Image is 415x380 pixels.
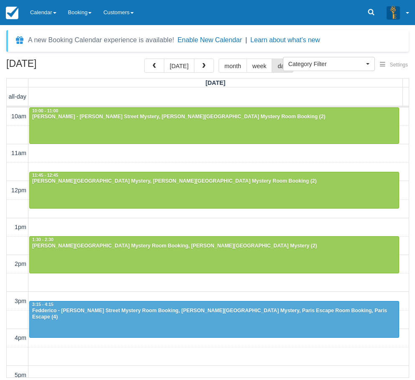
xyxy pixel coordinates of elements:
[32,109,58,113] span: 10:00 - 11:00
[6,7,18,19] img: checkfront-main-nav-mini-logo.png
[32,237,53,242] span: 1:30 - 2:30
[390,62,408,68] span: Settings
[32,178,397,185] div: [PERSON_NAME][GEOGRAPHIC_DATA] Mystery, [PERSON_NAME][GEOGRAPHIC_DATA] Mystery Room Booking (2)
[283,57,375,71] button: Category Filter
[245,36,247,43] span: |
[164,59,194,73] button: [DATE]
[6,59,112,74] h2: [DATE]
[15,372,26,378] span: 5pm
[15,298,26,304] span: 3pm
[29,107,399,144] a: 10:00 - 11:00[PERSON_NAME] - [PERSON_NAME] Street Mystery, [PERSON_NAME][GEOGRAPHIC_DATA] Mystery...
[28,35,174,45] div: A new Booking Calendar experience is available!
[11,150,26,156] span: 11am
[15,334,26,341] span: 4pm
[32,302,53,307] span: 3:15 - 4:15
[32,114,397,120] div: [PERSON_NAME] - [PERSON_NAME] Street Mystery, [PERSON_NAME][GEOGRAPHIC_DATA] Mystery Room Booking...
[29,236,399,273] a: 1:30 - 2:30[PERSON_NAME][GEOGRAPHIC_DATA] Mystery Room Booking, [PERSON_NAME][GEOGRAPHIC_DATA] My...
[9,93,26,100] span: all-day
[178,36,242,44] button: Enable New Calendar
[15,260,26,267] span: 2pm
[387,6,400,19] img: A3
[288,60,364,68] span: Category Filter
[272,59,293,73] button: day
[375,59,413,71] button: Settings
[250,36,320,43] a: Learn about what's new
[247,59,272,73] button: week
[29,301,399,338] a: 3:15 - 4:15Fedderico - [PERSON_NAME] Street Mystery Room Booking, [PERSON_NAME][GEOGRAPHIC_DATA] ...
[219,59,247,73] button: month
[32,173,58,178] span: 11:45 - 12:45
[15,224,26,230] span: 1pm
[32,308,397,321] div: Fedderico - [PERSON_NAME] Street Mystery Room Booking, [PERSON_NAME][GEOGRAPHIC_DATA] Mystery, Pa...
[11,187,26,194] span: 12pm
[29,172,399,209] a: 11:45 - 12:45[PERSON_NAME][GEOGRAPHIC_DATA] Mystery, [PERSON_NAME][GEOGRAPHIC_DATA] Mystery Room ...
[32,243,397,250] div: [PERSON_NAME][GEOGRAPHIC_DATA] Mystery Room Booking, [PERSON_NAME][GEOGRAPHIC_DATA] Mystery (2)
[11,113,26,120] span: 10am
[206,79,226,86] span: [DATE]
